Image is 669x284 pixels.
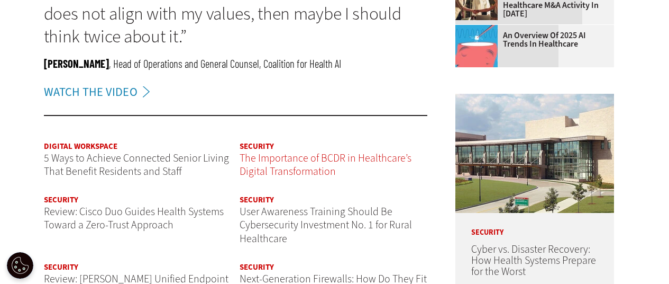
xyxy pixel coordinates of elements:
img: University of Vermont Medical Center’s main campus [455,94,614,213]
div: Cookie Settings [7,252,33,279]
a: An Overview of 2025 AI Trends in Healthcare [455,31,608,48]
p: Security [455,213,614,236]
a: WATCH THE VIDEO [44,83,155,102]
a: Cyber vs. Disaster Recovery: How Health Systems Prepare for the Worst [471,242,596,279]
a: Security [240,141,274,152]
a: User Awareness Training Should Be Cybersecurity Investment No. 1 for Rural Healthcare [240,205,412,246]
a: Review: Cisco Duo Guides Health Systems Toward a Zero-Trust Approach [44,205,224,233]
a: Security [44,262,78,272]
span: [PERSON_NAME] [44,57,109,70]
a: 5 Ways to Achieve Connected Senior Living That Benefit Residents and Staff [44,151,229,179]
a: Security [44,194,78,205]
p: , Head of Operations and General Counsel, Coalition for Health AI [44,56,428,70]
a: Security [240,262,274,272]
button: Open Preferences [7,252,33,279]
a: Digital Workspace [44,141,117,152]
img: illustration of computer chip being put inside head with waves [455,25,498,67]
a: Security [240,194,274,205]
a: illustration of computer chip being put inside head with waves [455,25,503,33]
a: The Importance of BCDR in Healthcare’s Digital Transformation [240,151,411,179]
